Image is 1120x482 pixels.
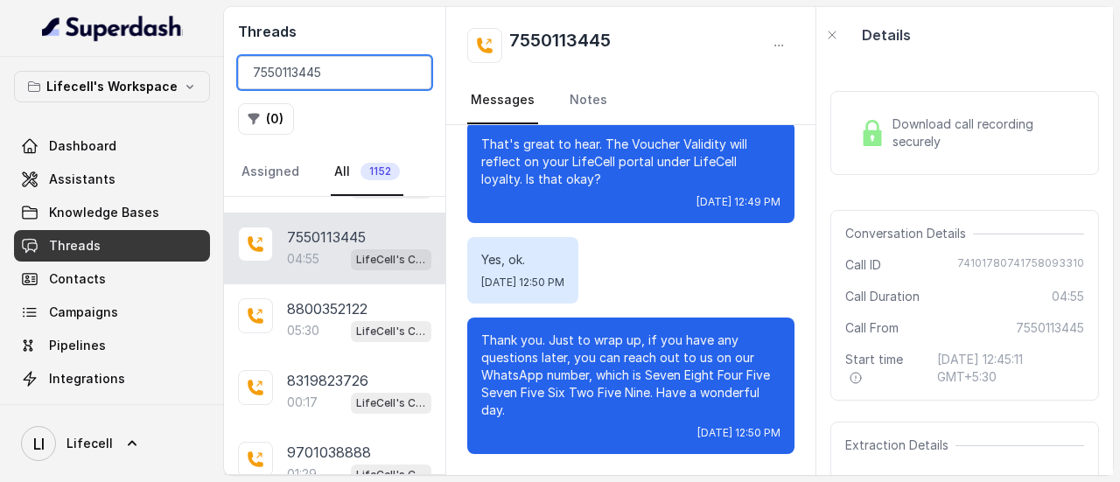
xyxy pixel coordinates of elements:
[356,251,426,269] p: LifeCell's Call Assistant
[845,319,899,337] span: Call From
[892,115,1077,150] span: Download call recording securely
[356,395,426,412] p: LifeCell's Call Assistant
[862,24,911,45] p: Details
[14,71,210,102] button: Lifecell's Workspace
[14,230,210,262] a: Threads
[287,394,318,411] p: 00:17
[33,435,45,453] text: LI
[481,136,780,188] p: That's great to hear. The Voucher Validity will reflect on your LifeCell portal under LifeCell lo...
[238,103,294,135] button: (0)
[566,77,611,124] a: Notes
[287,370,368,391] p: 8319823726
[49,171,115,188] span: Assistants
[14,363,210,395] a: Integrations
[859,120,885,146] img: Lock Icon
[957,256,1084,274] span: 74101780741758093310
[481,332,780,419] p: Thank you. Just to wrap up, if you have any questions later, you can reach out to us on our Whats...
[287,322,319,339] p: 05:30
[481,276,564,290] span: [DATE] 12:50 PM
[14,164,210,195] a: Assistants
[14,330,210,361] a: Pipelines
[14,130,210,162] a: Dashboard
[238,56,431,89] input: Search by Call ID or Phone Number
[14,396,210,428] a: API Settings
[696,195,780,209] span: [DATE] 12:49 PM
[356,323,426,340] p: LifeCell's Call Assistant
[42,14,183,42] img: light.svg
[331,149,403,196] a: All1152
[14,297,210,328] a: Campaigns
[49,204,159,221] span: Knowledge Bases
[287,227,366,248] p: 7550113445
[509,28,611,63] h2: 7550113445
[845,225,973,242] span: Conversation Details
[467,77,538,124] a: Messages
[845,288,920,305] span: Call Duration
[238,149,303,196] a: Assigned
[360,163,400,180] span: 1152
[287,442,371,463] p: 9701038888
[937,351,1084,386] span: [DATE] 12:45:11 GMT+5:30
[1052,288,1084,305] span: 04:55
[46,76,178,97] p: Lifecell's Workspace
[49,370,125,388] span: Integrations
[14,263,210,295] a: Contacts
[845,256,881,274] span: Call ID
[49,304,118,321] span: Campaigns
[49,137,116,155] span: Dashboard
[238,21,431,42] h2: Threads
[845,437,955,454] span: Extraction Details
[1016,319,1084,337] span: 7550113445
[467,77,794,124] nav: Tabs
[66,435,113,452] span: Lifecell
[287,298,367,319] p: 8800352122
[845,351,923,386] span: Start time
[14,419,210,468] a: Lifecell
[287,250,319,268] p: 04:55
[481,251,564,269] p: Yes, ok.
[697,426,780,440] span: [DATE] 12:50 PM
[49,337,106,354] span: Pipelines
[49,270,106,288] span: Contacts
[49,403,125,421] span: API Settings
[238,149,431,196] nav: Tabs
[14,197,210,228] a: Knowledge Bases
[49,237,101,255] span: Threads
